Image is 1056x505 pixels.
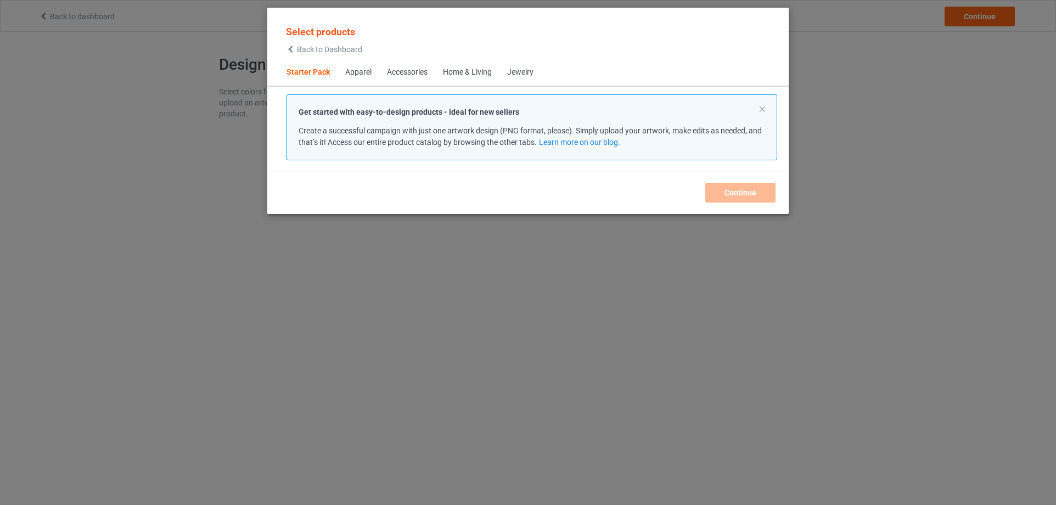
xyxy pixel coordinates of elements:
[443,67,492,78] div: Home & Living
[299,126,762,147] span: Create a successful campaign with just one artwork design (PNG format, please). Simply upload you...
[507,67,533,78] div: Jewelry
[539,138,620,147] a: Learn more on our blog.
[297,45,362,54] span: Back to Dashboard
[279,59,338,86] span: Starter Pack
[387,67,428,78] div: Accessories
[299,108,519,116] strong: Get started with easy-to-design products - ideal for new sellers
[286,26,355,37] span: Select products
[345,67,372,78] div: Apparel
